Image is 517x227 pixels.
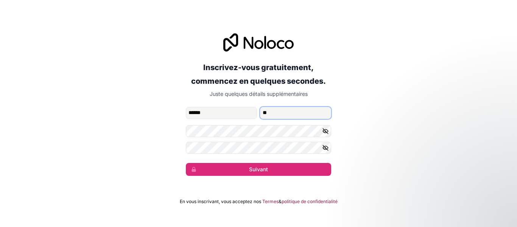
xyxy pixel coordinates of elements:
[186,125,331,137] input: Mot de passe
[186,142,331,154] input: Confirmez le mot de passe
[249,166,268,172] font: Suivant
[191,63,326,86] font: Inscrivez-vous gratuitement, commencez en quelques secondes.
[186,107,257,119] input: prénom
[279,199,282,204] font: &
[210,91,308,97] font: Juste quelques détails supplémentaires
[262,199,279,205] a: Termes
[260,107,331,119] input: nom de famille
[180,199,261,204] font: En vous inscrivant, vous acceptez nos
[282,199,338,205] a: politique de confidentialité
[366,170,517,223] iframe: Message de notifications d'interphone
[186,163,331,176] button: Suivant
